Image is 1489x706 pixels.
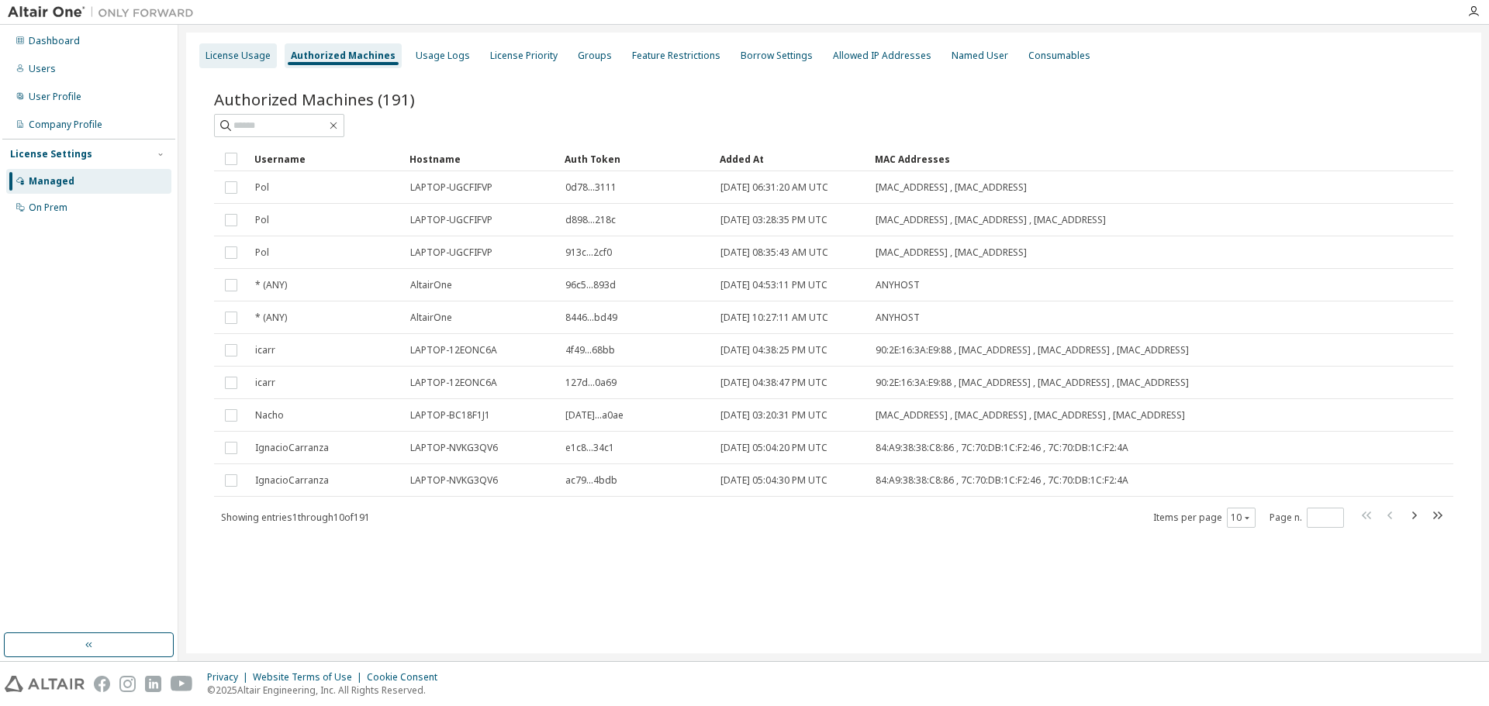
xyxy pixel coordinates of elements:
span: Nacho [255,409,284,422]
div: MAC Addresses [875,146,1290,171]
span: Pol [255,181,269,194]
div: Managed [29,175,74,188]
span: Pol [255,214,269,226]
span: [DATE] 04:53:11 PM UTC [720,279,827,291]
p: © 2025 Altair Engineering, Inc. All Rights Reserved. [207,684,447,697]
img: instagram.svg [119,676,136,692]
span: AltairOne [410,279,452,291]
div: Dashboard [29,35,80,47]
span: 90:2E:16:3A:E9:88 , [MAC_ADDRESS] , [MAC_ADDRESS] , [MAC_ADDRESS] [876,344,1189,356]
div: Company Profile [29,119,102,131]
div: License Usage [206,50,271,62]
span: [DATE] 05:04:20 PM UTC [720,442,827,454]
span: icarr [255,377,275,389]
span: ac79...4bdb [565,474,617,487]
div: Website Terms of Use [253,671,367,684]
span: ANYHOST [876,312,920,324]
span: IgnacioCarranza [255,474,329,487]
span: [MAC_ADDRESS] , [MAC_ADDRESS] , [MAC_ADDRESS] , [MAC_ADDRESS] [876,409,1185,422]
div: Groups [578,50,612,62]
span: AltairOne [410,312,452,324]
div: Hostname [409,146,552,171]
span: 96c5...893d [565,279,616,291]
span: 127d...0a69 [565,377,617,389]
span: 84:A9:38:38:C8:86 , 7C:70:DB:1C:F2:46 , 7C:70:DB:1C:F2:4A [876,474,1128,487]
div: Authorized Machines [291,50,396,62]
span: Authorized Machines (191) [214,88,415,110]
span: [DATE]...a0ae [565,409,624,422]
img: Altair One [8,5,202,20]
div: Privacy [207,671,253,684]
span: [DATE] 03:28:35 PM UTC [720,214,827,226]
div: Borrow Settings [741,50,813,62]
span: * (ANY) [255,279,287,291]
div: User Profile [29,91,81,103]
span: d898...218c [565,214,616,226]
span: * (ANY) [255,312,287,324]
span: [DATE] 05:04:30 PM UTC [720,474,827,487]
div: Allowed IP Addresses [833,50,931,62]
span: [DATE] 04:38:25 PM UTC [720,344,827,356]
img: facebook.svg [94,676,110,692]
div: On Prem [29,201,67,214]
span: e1c8...34c1 [565,442,614,454]
span: ANYHOST [876,279,920,291]
img: altair_logo.svg [5,676,85,692]
div: Consumables [1028,50,1090,62]
div: Cookie Consent [367,671,447,684]
span: 90:2E:16:3A:E9:88 , [MAC_ADDRESS] , [MAC_ADDRESS] , [MAC_ADDRESS] [876,377,1189,389]
span: 84:A9:38:38:C8:86 , 7C:70:DB:1C:F2:46 , 7C:70:DB:1C:F2:4A [876,442,1128,454]
div: Added At [720,146,862,171]
span: [MAC_ADDRESS] , [MAC_ADDRESS] [876,246,1027,259]
span: 0d78...3111 [565,181,617,194]
span: Items per page [1153,508,1256,528]
img: youtube.svg [171,676,193,692]
span: [DATE] 08:35:43 AM UTC [720,246,828,259]
span: [DATE] 04:38:47 PM UTC [720,377,827,389]
span: 4f49...68bb [565,344,615,356]
button: 10 [1231,511,1252,524]
img: linkedin.svg [145,676,161,692]
span: Showing entries 1 through 10 of 191 [221,511,370,524]
span: LAPTOP-UGCFIFVP [410,214,492,226]
span: LAPTOP-BC18F1J1 [410,409,490,422]
span: Page n. [1270,508,1344,528]
div: License Priority [490,50,558,62]
span: IgnacioCarranza [255,442,329,454]
span: [DATE] 03:20:31 PM UTC [720,409,827,422]
span: [MAC_ADDRESS] , [MAC_ADDRESS] [876,181,1027,194]
span: LAPTOP-12EONC6A [410,344,497,356]
div: Feature Restrictions [632,50,720,62]
span: LAPTOP-UGCFIFVP [410,246,492,259]
div: License Settings [10,148,92,160]
span: icarr [255,344,275,356]
span: [DATE] 06:31:20 AM UTC [720,181,828,194]
span: Pol [255,246,269,259]
span: LAPTOP-NVKG3QV6 [410,442,498,454]
span: 913c...2cf0 [565,246,612,259]
span: LAPTOP-12EONC6A [410,377,497,389]
span: [DATE] 10:27:11 AM UTC [720,312,828,324]
div: Username [254,146,397,171]
div: Auth Token [565,146,707,171]
div: Named User [952,50,1008,62]
span: LAPTOP-NVKG3QV6 [410,474,498,487]
span: LAPTOP-UGCFIFVP [410,181,492,194]
div: Users [29,63,56,75]
span: [MAC_ADDRESS] , [MAC_ADDRESS] , [MAC_ADDRESS] [876,214,1106,226]
span: 8446...bd49 [565,312,617,324]
div: Usage Logs [416,50,470,62]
